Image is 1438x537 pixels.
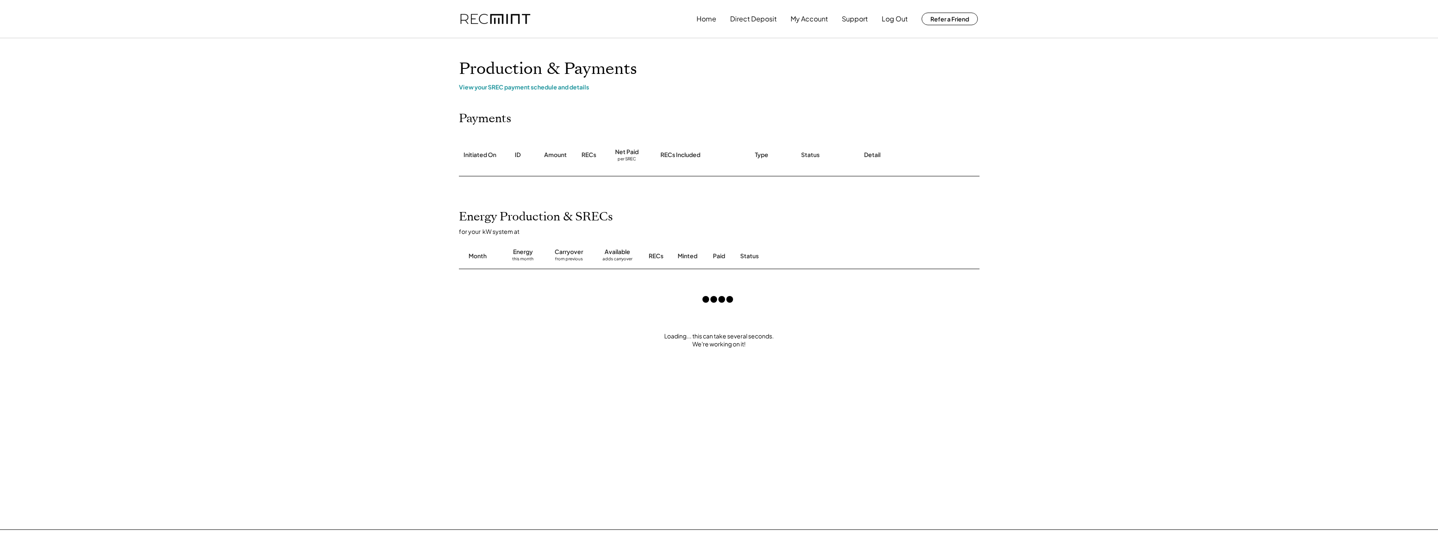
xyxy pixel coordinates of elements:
[512,256,534,265] div: this month
[660,151,700,159] div: RECs Included
[791,10,828,27] button: My Account
[678,252,697,260] div: Minted
[515,151,521,159] div: ID
[459,210,613,224] h2: Energy Production & SRECs
[555,256,583,265] div: from previous
[649,252,663,260] div: RECs
[922,13,978,25] button: Refer a Friend
[801,151,820,159] div: Status
[615,148,639,156] div: Net Paid
[755,151,768,159] div: Type
[555,248,583,256] div: Carryover
[461,14,530,24] img: recmint-logotype%403x.png
[581,151,596,159] div: RECs
[469,252,487,260] div: Month
[544,151,567,159] div: Amount
[459,112,511,126] h2: Payments
[697,10,716,27] button: Home
[842,10,868,27] button: Support
[605,248,630,256] div: Available
[882,10,908,27] button: Log Out
[740,252,883,260] div: Status
[464,151,496,159] div: Initiated On
[864,151,880,159] div: Detail
[713,252,725,260] div: Paid
[459,59,980,79] h1: Production & Payments
[513,248,533,256] div: Energy
[459,228,988,235] div: for your kW system at
[618,156,636,162] div: per SREC
[451,332,988,348] div: Loading... this can take several seconds. We're working on it!
[459,83,980,91] div: View your SREC payment schedule and details
[730,10,777,27] button: Direct Deposit
[602,256,632,265] div: adds carryover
